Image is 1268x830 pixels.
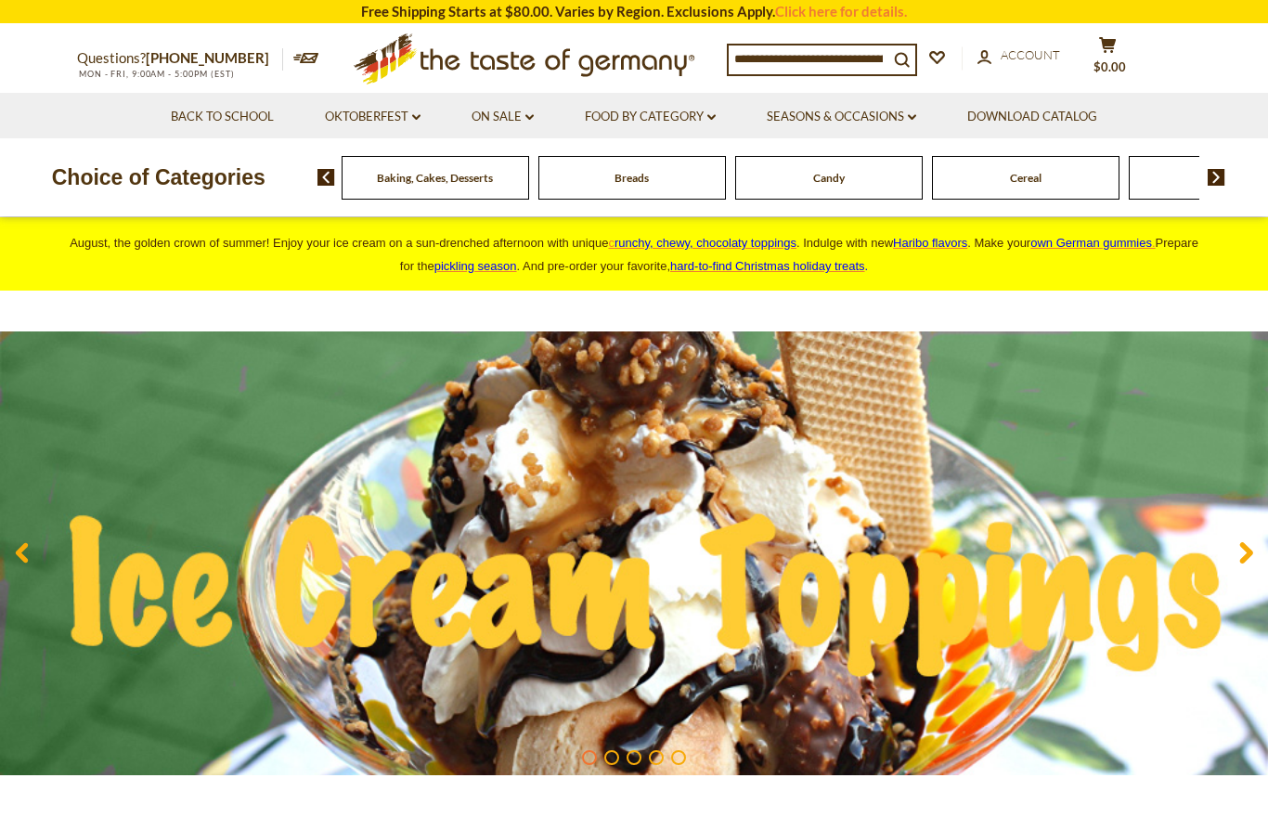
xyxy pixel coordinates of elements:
[1001,47,1060,62] span: Account
[1080,36,1135,83] button: $0.00
[171,107,274,127] a: Back to School
[813,171,845,185] a: Candy
[893,236,967,250] a: Haribo flavors
[977,45,1060,66] a: Account
[377,171,493,185] a: Baking, Cakes, Desserts
[615,236,796,250] span: runchy, chewy, chocolaty toppings
[608,236,796,250] a: crunchy, chewy, chocolaty toppings
[146,49,269,66] a: [PHONE_NUMBER]
[1030,236,1155,250] a: own German gummies.
[615,171,649,185] a: Breads
[325,107,421,127] a: Oktoberfest
[775,3,907,19] a: Click here for details.
[670,259,868,273] span: .
[472,107,534,127] a: On Sale
[767,107,916,127] a: Seasons & Occasions
[670,259,865,273] a: hard-to-find Christmas holiday treats
[1030,236,1152,250] span: own German gummies
[70,236,1198,273] span: August, the golden crown of summer! Enjoy your ice cream on a sun-drenched afternoon with unique ...
[1208,169,1225,186] img: next arrow
[317,169,335,186] img: previous arrow
[77,69,235,79] span: MON - FRI, 9:00AM - 5:00PM (EST)
[585,107,716,127] a: Food By Category
[1010,171,1042,185] a: Cereal
[77,46,283,71] p: Questions?
[967,107,1097,127] a: Download Catalog
[434,259,517,273] a: pickling season
[1093,59,1126,74] span: $0.00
